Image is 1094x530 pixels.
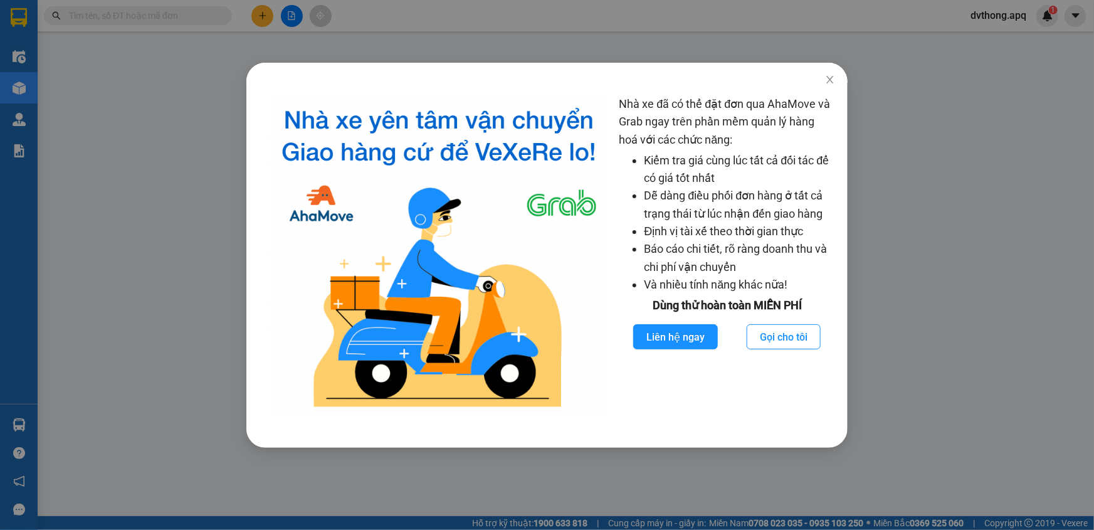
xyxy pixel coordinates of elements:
button: Gọi cho tôi [747,324,821,349]
li: Định vị tài xế theo thời gian thực [644,223,835,240]
span: close [825,75,835,85]
button: Liên hệ ngay [633,324,718,349]
li: Báo cáo chi tiết, rõ ràng doanh thu và chi phí vận chuyển [644,240,835,276]
li: Kiểm tra giá cùng lúc tất cả đối tác để có giá tốt nhất [644,152,835,188]
button: Close [813,63,848,98]
img: logo [269,95,609,416]
li: Và nhiều tính năng khác nữa! [644,276,835,294]
span: Liên hệ ngay [646,329,705,345]
li: Dễ dàng điều phối đơn hàng ở tất cả trạng thái từ lúc nhận đến giao hàng [644,187,835,223]
div: Dùng thử hoàn toàn MIỄN PHÍ [619,297,835,314]
span: Gọi cho tôi [760,329,807,345]
div: Nhà xe đã có thể đặt đơn qua AhaMove và Grab ngay trên phần mềm quản lý hàng hoá với các chức năng: [619,95,835,416]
